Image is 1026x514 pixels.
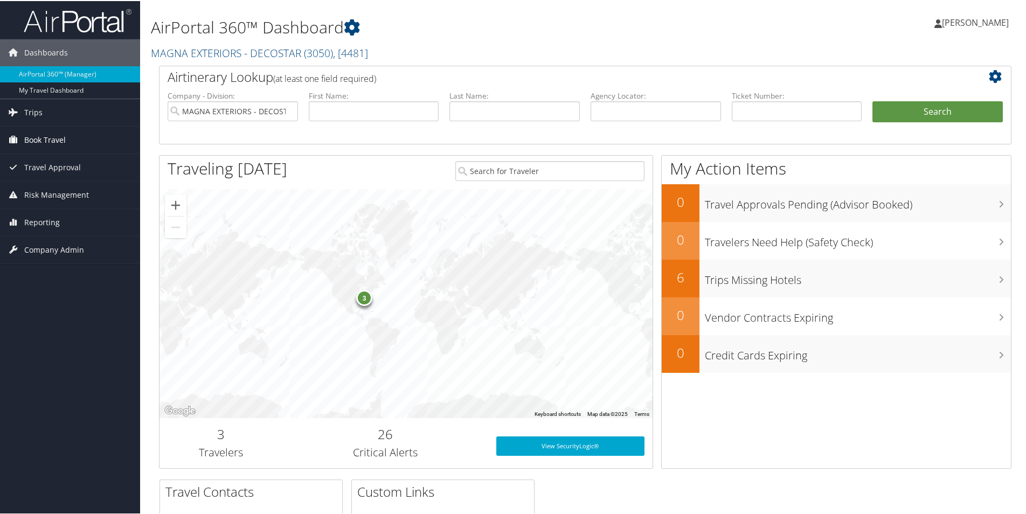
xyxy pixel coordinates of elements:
[449,89,580,100] label: Last Name:
[24,7,131,32] img: airportal-logo.png
[165,193,186,215] button: Zoom in
[333,45,368,59] span: , [ 4481 ]
[24,98,43,125] span: Trips
[934,5,1020,38] a: [PERSON_NAME]
[151,15,730,38] h1: AirPortal 360™ Dashboard
[662,192,699,210] h2: 0
[705,304,1011,324] h3: Vendor Contracts Expiring
[356,289,372,305] div: 3
[357,482,534,500] h2: Custom Links
[24,208,60,235] span: Reporting
[168,156,287,179] h1: Traveling [DATE]
[705,266,1011,287] h3: Trips Missing Hotels
[165,216,186,237] button: Zoom out
[872,100,1003,122] button: Search
[942,16,1009,27] span: [PERSON_NAME]
[24,180,89,207] span: Risk Management
[168,424,275,442] h2: 3
[662,230,699,248] h2: 0
[165,482,342,500] h2: Travel Contacts
[535,409,581,417] button: Keyboard shortcuts
[662,334,1011,372] a: 0Credit Cards Expiring
[732,89,862,100] label: Ticket Number:
[151,45,368,59] a: MAGNA EXTERIORS - DECOSTAR
[587,410,628,416] span: Map data ©2025
[455,160,644,180] input: Search for Traveler
[662,156,1011,179] h1: My Action Items
[162,403,198,417] a: Open this area in Google Maps (opens a new window)
[705,342,1011,362] h3: Credit Cards Expiring
[309,89,439,100] label: First Name:
[496,435,644,455] a: View SecurityLogic®
[291,444,480,459] h3: Critical Alerts
[304,45,333,59] span: ( 3050 )
[662,259,1011,296] a: 6Trips Missing Hotels
[168,89,298,100] label: Company - Division:
[24,126,66,152] span: Book Travel
[662,296,1011,334] a: 0Vendor Contracts Expiring
[705,191,1011,211] h3: Travel Approvals Pending (Advisor Booked)
[705,228,1011,249] h3: Travelers Need Help (Safety Check)
[168,444,275,459] h3: Travelers
[168,67,932,85] h2: Airtinerary Lookup
[662,267,699,286] h2: 6
[662,221,1011,259] a: 0Travelers Need Help (Safety Check)
[24,38,68,65] span: Dashboards
[591,89,721,100] label: Agency Locator:
[24,153,81,180] span: Travel Approval
[291,424,480,442] h2: 26
[162,403,198,417] img: Google
[662,183,1011,221] a: 0Travel Approvals Pending (Advisor Booked)
[662,343,699,361] h2: 0
[634,410,649,416] a: Terms (opens in new tab)
[273,72,376,84] span: (at least one field required)
[662,305,699,323] h2: 0
[24,235,84,262] span: Company Admin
